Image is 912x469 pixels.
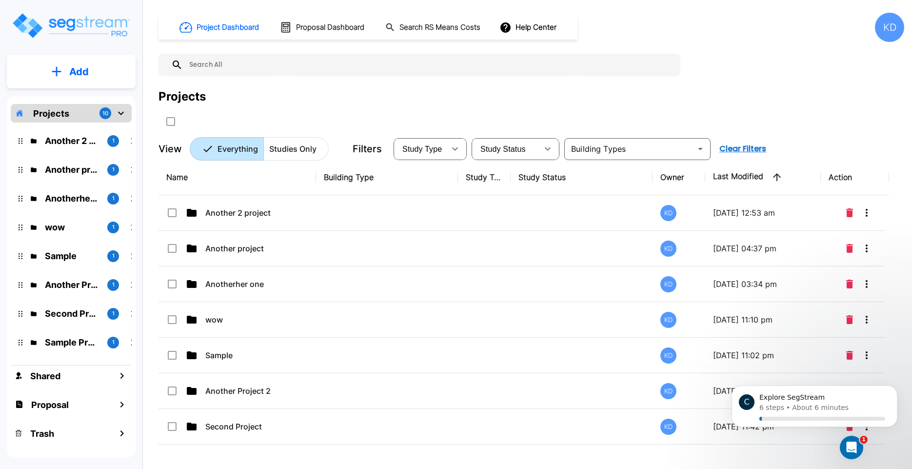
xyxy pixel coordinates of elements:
[276,17,370,38] button: Proposal Dashboard
[112,137,115,145] p: 1
[45,278,99,291] p: Another Project 2
[112,281,115,289] p: 1
[7,58,136,86] button: Add
[660,312,676,328] div: KD
[694,142,707,156] button: Open
[112,252,115,260] p: 1
[713,278,813,290] p: [DATE] 03:34 pm
[269,143,317,155] p: Studies Only
[713,421,813,432] p: [DATE] 11:42 pm
[857,239,876,258] button: More-Options
[30,427,54,440] h1: Trash
[159,88,206,105] div: Projects
[660,276,676,292] div: KD
[860,436,868,444] span: 1
[45,134,99,147] p: Another 2 project
[842,346,857,365] button: Delete
[45,221,99,234] p: wow
[205,421,303,432] p: Second Project
[458,160,511,195] th: Study Type
[842,239,857,258] button: Delete
[190,137,264,161] button: Everything
[842,310,857,329] button: Delete
[713,207,813,219] p: [DATE] 12:53 am
[316,160,458,195] th: Building Type
[33,107,69,120] p: Projects
[821,160,889,195] th: Action
[660,205,676,221] div: KD
[190,137,329,161] div: Platform
[660,241,676,257] div: KD
[713,385,813,397] p: [DATE] 12:54 am
[857,203,876,223] button: More-Options
[511,160,653,195] th: Study Status
[296,22,364,33] h1: Proposal Dashboard
[842,203,857,223] button: Delete
[857,346,876,365] button: More-Options
[159,142,182,156] p: View
[11,12,131,40] img: Logo
[112,309,115,318] p: 1
[205,314,303,326] p: wow
[705,160,821,195] th: Last Modified
[112,338,115,347] p: 1
[205,278,303,290] p: Anotherher one
[713,314,813,326] p: [DATE] 11:10 pm
[660,347,676,364] div: KD
[45,192,99,205] p: Anotherher one
[69,64,89,79] p: Add
[30,369,60,383] h1: Shared
[857,274,876,294] button: More-Options
[713,349,813,361] p: [DATE] 11:02 pm
[161,112,180,131] button: SelectAll
[840,436,863,459] iframe: Intercom live chat
[176,17,264,38] button: Project Dashboard
[875,13,904,42] div: KD
[205,385,303,397] p: Another Project 2
[263,137,329,161] button: Studies Only
[45,336,99,349] p: Sample Project
[717,374,912,443] iframe: Intercom notifications message
[567,142,692,156] input: Building Types
[102,109,108,118] p: 10
[857,310,876,329] button: More-Options
[396,135,445,163] div: Select
[399,22,480,33] h1: Search RS Means Costs
[402,145,442,153] span: Study Type
[205,207,303,219] p: Another 2 project
[497,18,560,37] button: Help Center
[183,54,675,76] input: Search All
[381,18,486,37] button: Search RS Means Costs
[353,142,382,156] p: Filters
[660,419,676,435] div: KD
[205,349,303,361] p: Sample
[112,223,115,231] p: 1
[713,243,813,254] p: [DATE] 04:37 pm
[660,383,676,399] div: KD
[218,143,258,155] p: Everything
[842,274,857,294] button: Delete
[474,135,538,163] div: Select
[112,194,115,203] p: 1
[715,139,770,159] button: Clear Filters
[480,145,526,153] span: Study Status
[112,165,115,174] p: 1
[197,22,259,33] h1: Project Dashboard
[653,160,705,195] th: Owner
[159,160,316,195] th: Name
[205,243,303,254] p: Another project
[45,307,99,320] p: Second Project
[31,398,69,411] h1: Proposal
[45,163,99,176] p: Another project
[45,249,99,263] p: Sample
